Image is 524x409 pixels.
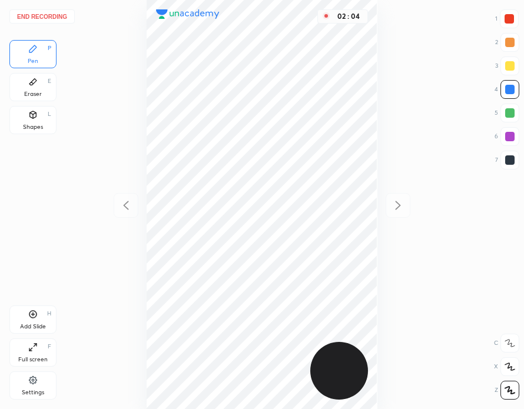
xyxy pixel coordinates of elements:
[494,334,519,353] div: C
[18,357,48,363] div: Full screen
[20,324,46,330] div: Add Slide
[495,104,519,122] div: 5
[495,33,519,52] div: 2
[495,151,519,169] div: 7
[9,9,75,24] button: End recording
[334,12,363,21] div: 02 : 04
[495,127,519,146] div: 6
[495,56,519,75] div: 3
[24,91,42,97] div: Eraser
[495,80,519,99] div: 4
[22,390,44,395] div: Settings
[48,111,51,117] div: L
[48,78,51,84] div: E
[28,58,38,64] div: Pen
[156,9,220,19] img: logo.38c385cc.svg
[23,124,43,130] div: Shapes
[494,357,519,376] div: X
[48,45,51,51] div: P
[495,9,519,28] div: 1
[48,344,51,350] div: F
[495,381,519,400] div: Z
[47,311,51,317] div: H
